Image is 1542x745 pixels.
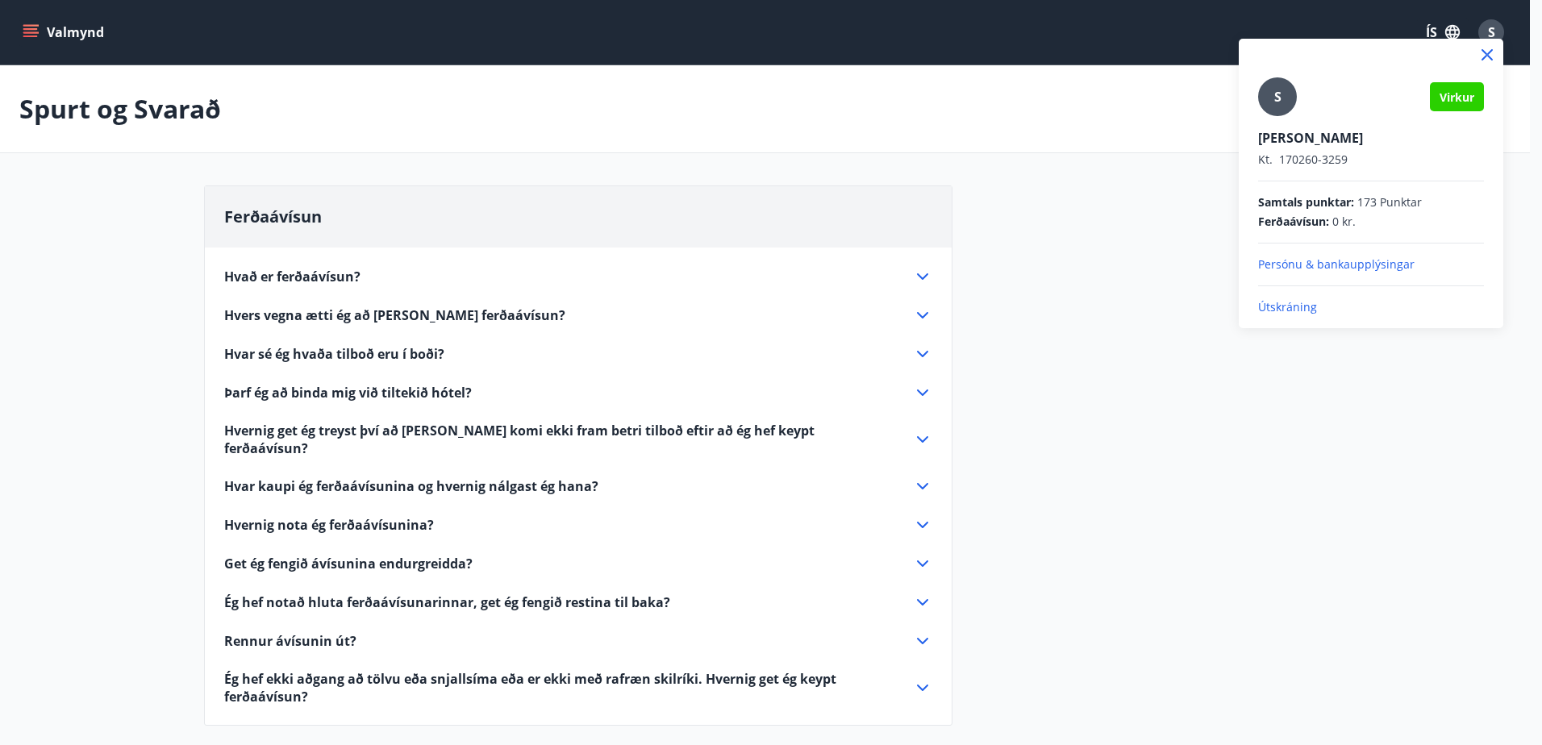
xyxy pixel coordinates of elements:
[1440,89,1474,105] span: Virkur
[1258,256,1484,273] p: Persónu & bankaupplýsingar
[1258,152,1273,167] span: Kt.
[1274,88,1282,106] span: S
[1357,194,1422,210] span: 173 Punktar
[1258,299,1484,315] p: Útskráning
[1258,129,1484,147] p: [PERSON_NAME]
[1258,152,1484,168] p: 170260-3259
[1332,214,1356,230] span: 0 kr.
[1258,194,1354,210] span: Samtals punktar :
[1258,214,1329,230] span: Ferðaávísun :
